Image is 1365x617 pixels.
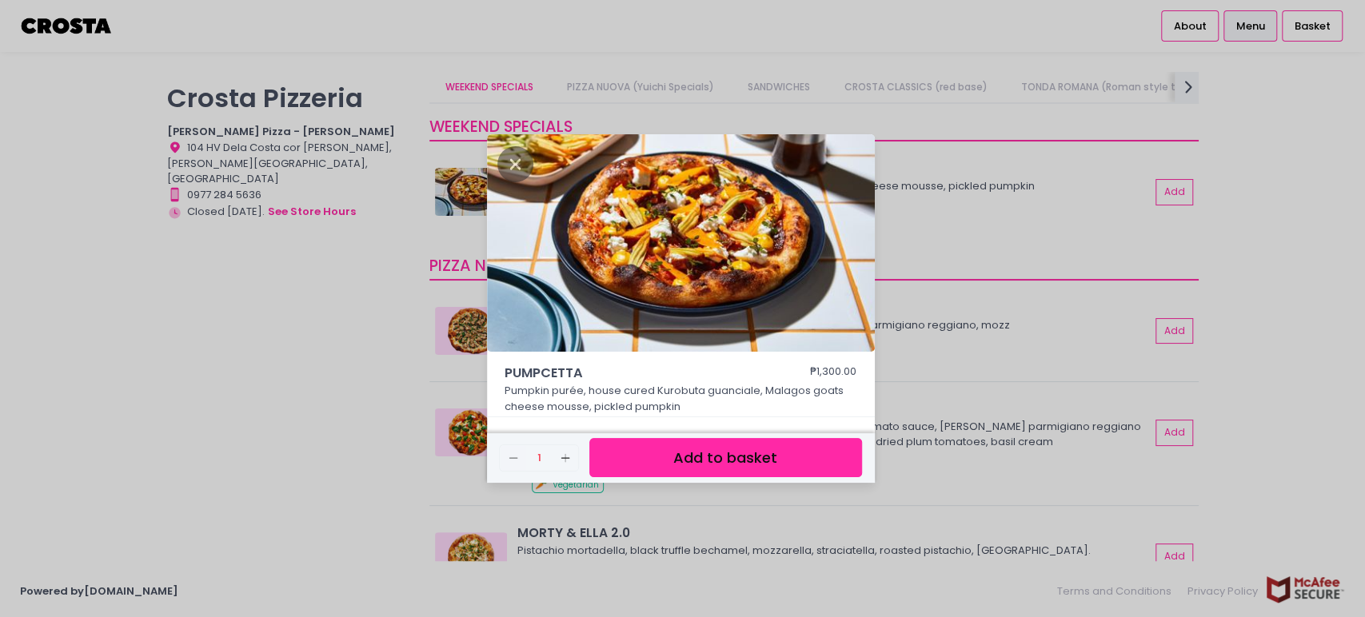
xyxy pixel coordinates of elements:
[505,383,856,414] p: Pumpkin purée, house cured Kurobuta guanciale, Malagos goats cheese mousse, pickled pumpkin
[589,438,861,477] button: Add to basket
[810,364,856,383] div: ₱1,300.00
[497,155,534,171] button: Close
[487,134,875,352] img: PUMPCETTA
[505,364,768,383] span: PUMPCETTA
